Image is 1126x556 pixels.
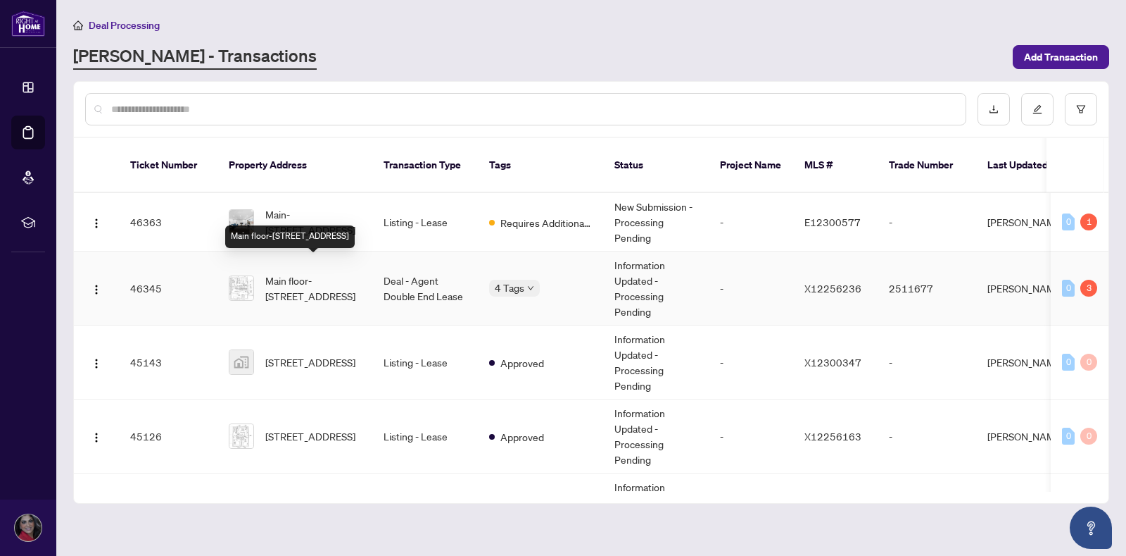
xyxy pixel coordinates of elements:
th: Tags [478,138,603,193]
button: Add Transaction [1013,45,1109,69]
td: Listing - Lease [372,326,478,400]
td: - [709,193,793,252]
td: - [709,474,793,548]
img: Logo [91,358,102,369]
span: X12256163 [804,430,861,443]
button: Logo [85,277,108,299]
span: [STREET_ADDRESS] [265,354,355,370]
td: Deal - Agent Double End Lease [372,252,478,326]
img: thumbnail-img [229,350,253,374]
button: download [978,93,1010,125]
td: 46363 [119,193,217,252]
div: 1 [1080,214,1097,230]
th: Trade Number [878,138,976,193]
th: Transaction Type [372,138,478,193]
td: 2511677 [878,252,976,326]
button: filter [1065,93,1097,125]
td: 45115 [119,474,217,548]
th: Last Updated By [976,138,1082,193]
td: [PERSON_NAME] [976,252,1082,326]
td: - [709,400,793,474]
span: Add Transaction [1024,46,1098,68]
button: Logo [85,211,108,233]
div: 0 [1080,354,1097,371]
span: Approved [500,355,544,371]
img: thumbnail-img [229,424,253,448]
span: download [989,104,999,114]
a: [PERSON_NAME] - Transactions [73,44,317,70]
td: - [709,326,793,400]
button: Logo [85,425,108,447]
img: Profile Icon [15,514,42,541]
td: [PERSON_NAME] [976,326,1082,400]
span: down [527,285,534,292]
span: Main floor-[STREET_ADDRESS] [265,273,361,304]
td: Listing - Lease [372,474,478,548]
td: - [878,326,976,400]
td: - [878,400,976,474]
button: Open asap [1070,507,1112,549]
div: 0 [1080,428,1097,445]
td: Listing - Lease [372,400,478,474]
div: Main floor-[STREET_ADDRESS] [225,226,355,248]
td: 2511677 [878,474,976,548]
div: 0 [1062,214,1075,230]
span: Deal Processing [89,19,160,32]
td: Information Updated - Processing Pending [603,326,709,400]
span: [STREET_ADDRESS] [265,428,355,444]
span: edit [1032,104,1042,114]
span: filter [1076,104,1086,114]
td: - [709,252,793,326]
span: E12300577 [804,216,861,228]
span: Approved [500,429,544,445]
img: Logo [91,284,102,295]
td: 46345 [119,252,217,326]
span: X12300347 [804,356,861,369]
td: Information Updated - Processing Pending [603,474,709,548]
img: Logo [91,218,102,229]
td: [PERSON_NAME] [976,400,1082,474]
td: - [878,193,976,252]
span: X12256236 [804,282,861,295]
span: 4 Tags [495,280,524,296]
span: Main-[STREET_ADDRESS] [265,206,361,237]
button: edit [1021,93,1054,125]
td: Information Updated - Processing Pending [603,400,709,474]
button: Logo [85,351,108,373]
td: Information Updated - Processing Pending [603,252,709,326]
div: 0 [1062,428,1075,445]
th: Property Address [217,138,372,193]
img: thumbnail-img [229,276,253,300]
div: 0 [1062,280,1075,297]
td: [PERSON_NAME] [976,474,1082,548]
img: thumbnail-img [229,210,253,234]
th: Project Name [709,138,793,193]
td: [PERSON_NAME] [976,193,1082,252]
span: Requires Additional Docs [500,215,592,230]
td: 45143 [119,326,217,400]
img: logo [11,11,45,37]
img: Logo [91,432,102,443]
th: Status [603,138,709,193]
td: Listing - Lease [372,193,478,252]
th: MLS # [793,138,878,193]
span: home [73,20,83,30]
td: New Submission - Processing Pending [603,193,709,252]
div: 0 [1062,354,1075,371]
div: 3 [1080,280,1097,297]
td: 45126 [119,400,217,474]
th: Ticket Number [119,138,217,193]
